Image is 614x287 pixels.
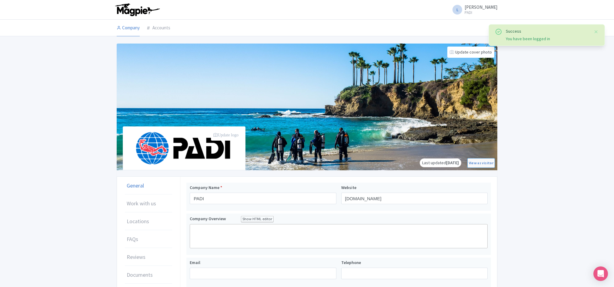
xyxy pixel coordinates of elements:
i: Update logo [213,133,239,137]
a: Work with us [121,194,176,213]
a: Accounts [147,20,170,37]
span: Work with us [127,199,156,207]
a: Documents [121,266,176,284]
div: Open Intercom Messenger [593,266,608,281]
span: L [452,5,462,15]
img: logo-ab69f6fb50320c5b225c76a69d11143b.png [114,3,161,16]
span: Telephone [341,260,361,266]
button: Close [594,28,599,35]
span: Company Overview [190,216,226,222]
span: FAQs [127,235,138,243]
img: ghlacltlqpxhbglvw27b.png [135,131,233,165]
a: View as visitor [467,158,495,168]
span: Reviews [127,253,145,261]
span: [PERSON_NAME] [465,4,497,10]
img: laatjlzizmi9cseswzye.jpg [117,44,497,170]
a: General [121,177,176,195]
a: FAQs [121,230,176,248]
div: Success [506,28,589,34]
span: Documents [127,271,153,279]
span: General [127,181,144,190]
a: Reviews [121,248,176,266]
span: Website [341,185,356,191]
a: Company [117,20,140,37]
span: [DATE] [446,160,459,165]
span: Locations [127,217,149,225]
span: Company Name [190,185,219,191]
a: L [PERSON_NAME] PADI [449,5,497,15]
a: Locations [121,212,176,230]
div: You have been logged in [506,36,589,42]
div: Update cover photo [447,47,494,58]
div: Show HTML editor [241,216,274,222]
div: Last updated [422,160,459,166]
span: Email [190,260,200,266]
small: PADI [465,11,497,15]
